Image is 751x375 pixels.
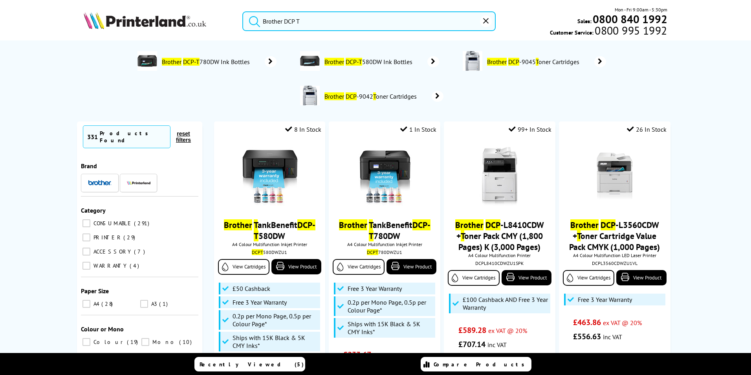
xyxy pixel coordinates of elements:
img: DCP-L8410CDW-FRONT-small6.jpg [470,147,529,206]
span: Recently Viewed (5) [200,361,304,368]
span: Free 3 Year Warranty [578,296,632,303]
a: Brother DCP-9045Toner Cartridges [486,51,606,72]
span: CONSUMABLE [92,220,133,227]
span: 780DW Ink Bottles [161,58,253,66]
span: Compare Products [434,361,529,368]
mark: T [369,219,373,230]
img: brother-dcp-t580dw-deptimage.jpg [300,51,320,71]
mark: T [254,219,258,230]
div: 26 In Stock [627,125,667,133]
img: DCP9045CDNZU1-conspage.jpg [463,51,482,71]
div: 580DWZU1 [220,249,319,255]
span: £707.14 [458,339,485,349]
span: Ships with 15K Black & 5K CMY Inks* [233,334,318,349]
span: PRINTER [92,234,123,241]
img: brother-dcp-t780dw-front-warranty-usp-small.jpg [355,147,414,206]
span: 28 [101,300,115,307]
span: Mon - Fri 9:00am - 5:30pm [615,6,667,13]
mark: Brother [224,219,252,230]
div: DCPL8410CDWZU1SPK [450,260,549,266]
mark: DCP-T [346,58,362,66]
span: A4 Colour Multifunction LED Laser Printer [563,252,666,258]
mark: T [536,58,539,66]
mark: T [461,230,464,241]
mark: Brother [487,58,507,66]
a: View Cartridges [218,259,269,275]
a: View Product [386,259,436,274]
a: Brother DCP-T780DW Ink Bottles [161,51,277,72]
mark: DCP-T [183,58,200,66]
mark: DCP [508,58,519,66]
mark: Brother [570,219,599,230]
div: Products Found [100,130,166,144]
button: reset filters [170,130,196,143]
span: Paper Size [81,287,109,295]
span: inc VAT [603,333,622,341]
a: Brother TankBenefitDCP-T580DW [224,219,315,241]
span: A4 Colour Multifunction Inkjet Printer [333,241,436,247]
a: Brother DCP-L3560CDW +Toner Cartridge Value Pack CMYK (1,000 Pages) [569,219,660,252]
div: 99+ In Stock [509,125,551,133]
a: Printerland Logo [84,12,233,31]
mark: Brother [162,58,181,66]
span: Colour or Mono [81,325,124,333]
div: DCPL3560CDWZU1VL [565,260,664,266]
img: Printerland Logo [84,12,206,29]
span: Category [81,206,106,214]
span: £589.28 [458,325,486,335]
mark: T [373,92,376,100]
span: 331 [87,133,98,141]
b: 0800 840 1992 [593,12,667,26]
span: Free 3 Year Warranty [233,298,287,306]
span: Sales: [577,17,592,25]
img: Printerland [127,181,150,185]
span: ACCESSORY [92,248,133,255]
span: Free 3 Year Warranty [348,285,402,292]
div: 8 In Stock [285,125,321,133]
span: A4 Colour Multifunction Inkjet Printer [218,241,321,247]
input: Colour 19 [82,338,90,346]
a: Brother DCP-T580DW Ink Bottles [324,51,439,72]
span: ex VAT @ 20% [373,351,412,359]
span: £556.63 [573,331,601,342]
span: 0.2p per Mono Page, 0.5p per Colour Page* [348,298,433,314]
span: £463.86 [573,317,601,327]
span: 1 [159,300,170,307]
a: Brother DCP-L8410CDW +Toner Pack CMY (1,800 Pages) K (3,000 Pages) [455,219,544,252]
span: A4 Colour Multifunction Printer [448,252,551,258]
span: 7 [134,248,147,255]
a: 0800 840 1992 [592,15,667,23]
a: View Cartridges [448,270,499,286]
input: ACCESSORY 7 [82,248,90,256]
span: 291 [134,220,151,227]
mark: DCP-T [369,219,430,241]
mark: Brother [324,92,344,100]
span: Colour [92,338,126,346]
span: 580DW Ink Bottles [324,58,416,66]
mark: Brother [339,219,367,230]
input: PRINTER 29 [82,233,90,241]
img: Brother [88,180,112,186]
img: DCP-9042-conspage.png [300,86,320,105]
a: Recently Viewed (5) [194,357,305,371]
div: 1 In Stock [400,125,436,133]
a: View Product [271,259,321,274]
span: £100 Cashback AND Free 3 Year Warranty [463,296,548,311]
input: WARRANTY 4 [82,262,90,270]
mark: DCPT [252,249,263,255]
span: A3 [149,300,158,307]
span: 0.2p per Mono Page, 0.5p per Colour Page* [233,312,318,328]
a: Compare Products [421,357,531,371]
input: A3 1 [140,300,148,308]
a: Brother DCP-9042Toner Cartridges [324,86,443,107]
a: View Cartridges [563,270,614,286]
mark: DCPT [367,249,378,255]
input: Search product or brand [242,11,496,31]
span: 29 [123,234,137,241]
mark: DCP [346,92,357,100]
span: Brand [81,162,97,170]
input: Mono 10 [141,338,149,346]
span: £233.67 [343,349,371,360]
mark: DCP [601,219,615,230]
span: Ships with 15K Black & 5K CMY Inks* [348,320,433,336]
